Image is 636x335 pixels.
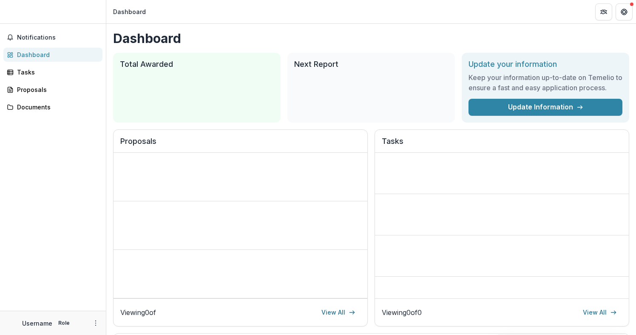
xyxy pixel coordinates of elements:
[616,3,633,20] button: Get Help
[17,34,99,41] span: Notifications
[120,137,361,153] h2: Proposals
[3,48,102,62] a: Dashboard
[110,6,149,18] nav: breadcrumb
[382,137,622,153] h2: Tasks
[294,60,448,69] h2: Next Report
[56,319,72,327] p: Role
[17,85,96,94] div: Proposals
[3,65,102,79] a: Tasks
[22,319,52,328] p: Username
[3,83,102,97] a: Proposals
[468,72,622,93] h3: Keep your information up-to-date on Temelio to ensure a fast and easy application process.
[120,307,156,318] p: Viewing 0 of
[578,306,622,319] a: View All
[3,31,102,44] button: Notifications
[113,31,629,46] h1: Dashboard
[468,60,622,69] h2: Update your information
[120,60,274,69] h2: Total Awarded
[91,318,101,328] button: More
[595,3,612,20] button: Partners
[113,7,146,16] div: Dashboard
[17,50,96,59] div: Dashboard
[382,307,422,318] p: Viewing 0 of 0
[17,68,96,77] div: Tasks
[3,100,102,114] a: Documents
[17,103,96,112] div: Documents
[316,306,361,319] a: View All
[468,99,622,116] a: Update Information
